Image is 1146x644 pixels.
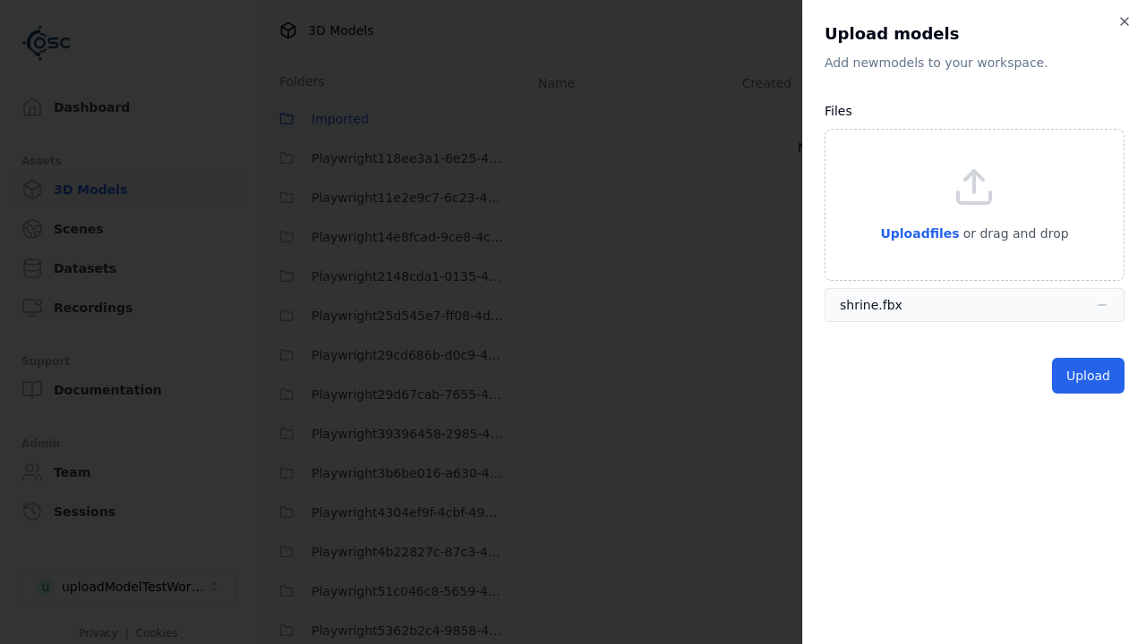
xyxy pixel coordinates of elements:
[825,54,1125,72] p: Add new model s to your workspace.
[960,223,1069,244] p: or drag and drop
[1052,358,1125,394] button: Upload
[840,296,902,314] div: shrine.fbx
[880,226,959,241] span: Upload files
[825,104,852,118] label: Files
[825,21,1125,47] h2: Upload models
